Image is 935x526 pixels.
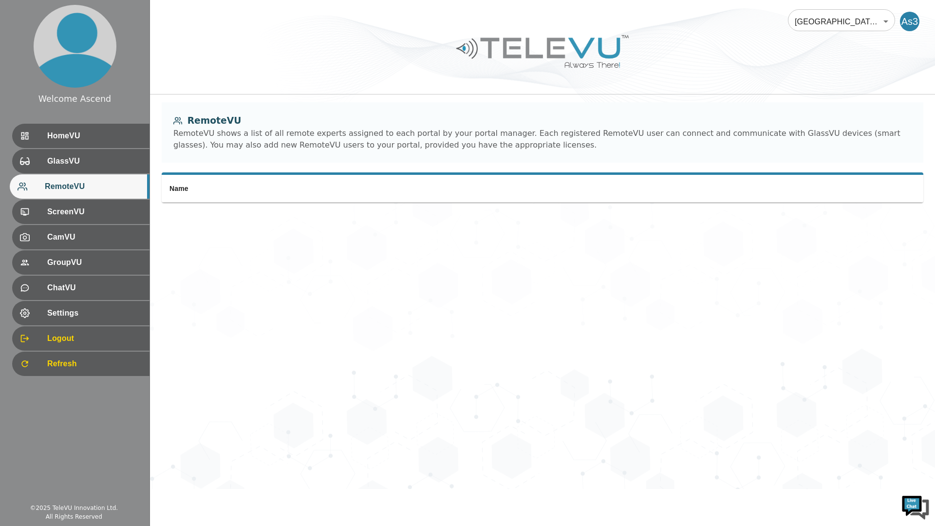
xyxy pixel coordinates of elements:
img: profile.png [34,5,116,88]
span: RemoteVU [45,181,142,192]
span: ChatVU [47,282,142,294]
span: Refresh [47,358,142,370]
div: RemoteVU shows a list of all remote experts assigned to each portal by your portal manager. Each ... [173,128,912,151]
span: Logout [47,333,142,344]
div: RemoteVU [10,174,150,199]
div: HomeVU [12,124,150,148]
span: ScreenVU [47,206,142,218]
div: RemoteVU [173,114,912,128]
div: CamVU [12,225,150,249]
div: © 2025 TeleVU Innovation Ltd. [30,504,118,512]
table: simple table [162,175,923,203]
div: ChatVU [12,276,150,300]
span: HomeVU [47,130,142,142]
div: Welcome Ascend [38,93,111,105]
div: Settings [12,301,150,325]
div: GlassVU [12,149,150,173]
div: Refresh [12,352,150,376]
img: Logo [455,31,630,72]
span: GlassVU [47,155,142,167]
div: Logout [12,326,150,351]
div: [GEOGRAPHIC_DATA] At Home [788,8,895,35]
img: Chat Widget [901,492,930,521]
span: Settings [47,307,142,319]
div: GroupVU [12,250,150,275]
div: All Rights Reserved [46,512,102,521]
span: CamVU [47,231,142,243]
span: GroupVU [47,257,142,268]
div: ScreenVU [12,200,150,224]
div: As3 [900,12,919,31]
span: Name [169,185,188,192]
